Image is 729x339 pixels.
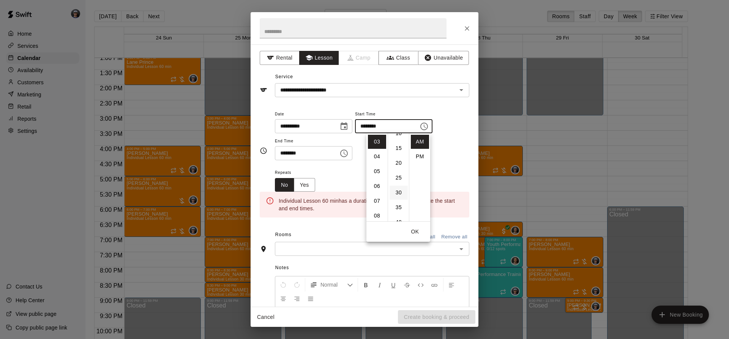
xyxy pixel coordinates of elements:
button: Right Align [290,292,303,305]
button: Redo [290,278,303,292]
span: Repeats [275,168,321,178]
button: Undo [277,278,290,292]
div: outlined button group [275,178,315,192]
span: Camps can only be created in the Services page [339,51,379,65]
button: Class [379,51,418,65]
button: OK [403,225,427,239]
li: 3 hours [368,135,386,149]
li: 8 hours [368,209,386,223]
button: Close [460,22,474,35]
button: Unavailable [418,51,469,65]
svg: Rooms [260,245,267,253]
span: Service [275,74,293,79]
span: Date [275,109,352,120]
button: Choose time, selected time is 11:30 AM [336,146,352,161]
li: 10 minutes [390,126,408,140]
button: Insert Link [428,278,441,292]
li: 35 minutes [390,200,408,214]
li: 4 hours [368,150,386,164]
span: Normal [320,281,347,289]
li: 15 minutes [390,141,408,155]
li: 5 hours [368,164,386,178]
span: Rooms [275,232,292,237]
li: 20 minutes [390,156,408,170]
button: Open [456,244,467,254]
button: Format Underline [387,278,400,292]
button: Yes [294,178,315,192]
li: 6 hours [368,179,386,193]
button: Cancel [254,310,278,324]
ul: Select meridiem [409,133,430,221]
div: Individual Lesson 60 min has a duration of 1 hour . Please update the start and end times. [279,194,463,215]
span: Start Time [355,109,432,120]
button: Center Align [277,292,290,305]
button: Choose time, selected time is 3:00 AM [417,119,432,134]
button: Remove all [439,231,469,243]
button: Open [456,85,467,95]
button: Justify Align [304,292,317,305]
span: End Time [275,136,352,147]
button: Formatting Options [307,278,356,292]
svg: Service [260,86,267,94]
li: 7 hours [368,194,386,208]
li: 25 minutes [390,171,408,185]
ul: Select minutes [388,133,409,221]
ul: Select hours [366,133,388,221]
svg: Timing [260,147,267,155]
button: Lesson [299,51,339,65]
button: Format Bold [360,278,372,292]
span: Notes [275,262,469,274]
li: 40 minutes [390,215,408,229]
li: AM [411,135,429,149]
button: Format Italics [373,278,386,292]
li: 30 minutes [390,186,408,200]
button: Choose date, selected date is Aug 26, 2025 [336,119,352,134]
button: Insert Code [414,278,427,292]
button: Rental [260,51,300,65]
button: No [275,178,294,192]
li: PM [411,150,429,164]
button: Left Align [445,278,458,292]
button: Format Strikethrough [401,278,413,292]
